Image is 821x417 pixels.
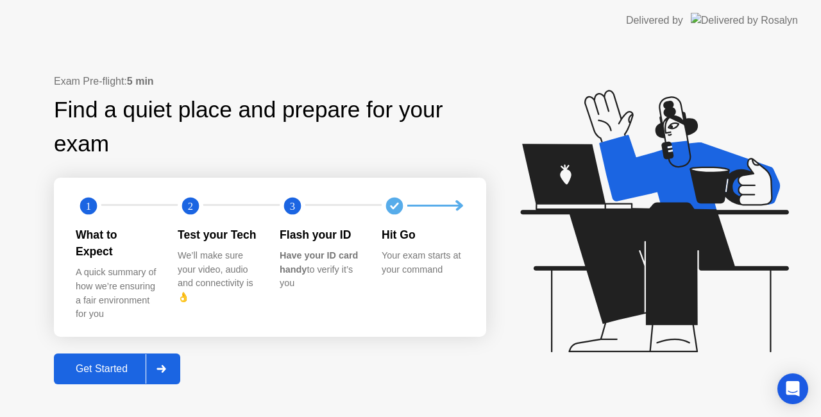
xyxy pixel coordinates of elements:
text: 1 [86,200,91,212]
div: Hit Go [382,226,463,243]
text: 2 [188,200,193,212]
div: Find a quiet place and prepare for your exam [54,93,486,161]
button: Get Started [54,353,180,384]
div: Test your Tech [178,226,259,243]
div: Flash your ID [280,226,361,243]
div: Delivered by [626,13,683,28]
div: We’ll make sure your video, audio and connectivity is 👌 [178,249,259,304]
div: What to Expect [76,226,157,260]
div: A quick summary of how we’re ensuring a fair environment for you [76,266,157,321]
text: 3 [290,200,295,212]
b: Have your ID card handy [280,250,358,275]
div: to verify it’s you [280,249,361,291]
b: 5 min [127,76,154,87]
img: Delivered by Rosalyn [691,13,798,28]
div: Your exam starts at your command [382,249,463,277]
div: Get Started [58,363,146,375]
div: Exam Pre-flight: [54,74,486,89]
div: Open Intercom Messenger [777,373,808,404]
